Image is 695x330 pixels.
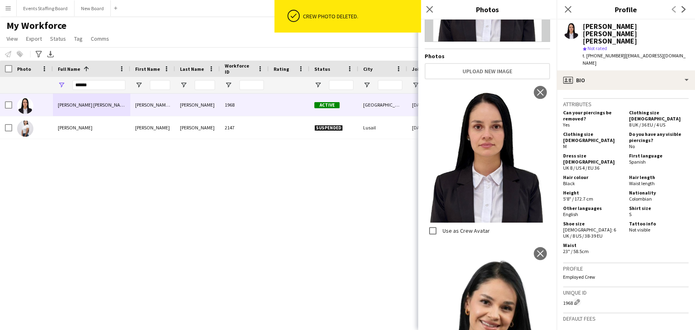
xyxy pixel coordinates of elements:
span: 8 UK / 36 EU / 4 US [629,122,665,128]
button: Upload new image [425,63,550,79]
span: Tag [74,35,83,42]
span: Not visible [629,227,650,233]
span: M [563,143,567,149]
img: Julieth nathalie Bustos carlos [17,98,33,114]
h5: Shoe size [563,221,623,227]
span: Status [314,66,330,72]
span: Export [26,35,42,42]
span: [PERSON_NAME] [58,125,92,131]
img: Nathalie Bustos [17,120,33,137]
button: Open Filter Menu [135,81,143,89]
h5: Nationality [629,190,688,196]
span: Black [563,180,575,186]
input: Workforce ID Filter Input [239,80,264,90]
input: Last Name Filter Input [195,80,215,90]
h3: Attributes [563,101,688,108]
h4: Photos [425,52,550,60]
app-action-btn: Export XLSX [46,49,55,59]
h3: Photos [418,4,557,15]
h5: Dress size [DEMOGRAPHIC_DATA] [563,153,623,165]
span: Photo [17,66,31,72]
span: English [563,211,578,217]
app-action-btn: Advanced filters [34,49,44,59]
div: Lusail [358,116,407,139]
a: Tag [71,33,86,44]
button: Open Filter Menu [180,81,187,89]
span: Spanish [629,159,646,165]
h3: Profile [563,265,688,272]
div: [PERSON_NAME] [PERSON_NAME] [130,94,175,116]
span: Suspended [314,125,343,131]
span: UK 8 / US 4 / EU 36 [563,165,599,171]
span: S [629,211,631,217]
span: Full Name [58,66,80,72]
button: Open Filter Menu [314,81,322,89]
h5: Other languages [563,205,623,211]
input: First Name Filter Input [150,80,170,90]
input: Full Name Filter Input [72,80,125,90]
h5: Clothing size [DEMOGRAPHIC_DATA] [563,131,623,143]
button: Events Staffing Board [17,0,75,16]
span: | [EMAIL_ADDRESS][DOMAIN_NAME] [583,52,686,66]
button: Open Filter Menu [363,81,371,89]
input: Status Filter Input [329,80,353,90]
span: Colombian [629,196,652,202]
input: City Filter Input [378,80,402,90]
img: Crew photo 1109459 [425,83,550,223]
p: Employed Crew [563,274,688,280]
button: New Board [75,0,111,16]
span: City [363,66,373,72]
h3: Profile [557,4,695,15]
h3: Unique ID [563,289,688,296]
button: Open Filter Menu [225,81,232,89]
h5: Tattoo info [629,221,688,227]
div: [PERSON_NAME] [130,116,175,139]
div: 1968 [220,94,269,116]
h5: First language [629,153,688,159]
span: Workforce ID [225,63,254,75]
div: [PERSON_NAME] [PERSON_NAME] [PERSON_NAME] [583,23,688,45]
span: Last Name [180,66,204,72]
span: Status [50,35,66,42]
a: Export [23,33,45,44]
label: Use as Crew Avatar [441,227,490,234]
div: [DATE] [407,94,456,116]
h5: Do you have any visible piercings? [629,131,688,143]
span: Active [314,102,340,108]
span: Joined [412,66,428,72]
div: [DATE] [407,116,456,139]
span: [DEMOGRAPHIC_DATA]: 6 UK / 8 US / 38-39 EU [563,227,616,239]
h5: Height [563,190,623,196]
h5: Hair colour [563,174,623,180]
span: Yes [563,122,570,128]
span: Rating [274,66,289,72]
span: t. [PHONE_NUMBER] [583,52,625,59]
div: [GEOGRAPHIC_DATA] [358,94,407,116]
h3: Default fees [563,315,688,322]
a: Status [47,33,69,44]
div: Bio [557,70,695,90]
h5: Hair length [629,174,688,180]
h5: Shirt size [629,205,688,211]
span: My Workforce [7,20,66,32]
button: Open Filter Menu [412,81,419,89]
div: 1968 [563,298,688,306]
span: First Name [135,66,160,72]
span: Comms [91,35,109,42]
h5: Can your piercings be removed? [563,109,623,122]
div: [PERSON_NAME] [175,94,220,116]
span: 23" / 58.5cm [563,248,589,254]
div: Crew photo deleted. [303,13,418,20]
h5: Waist [563,242,623,248]
div: 2147 [220,116,269,139]
span: 5'8" / 172.7 cm [563,196,593,202]
button: Open Filter Menu [58,81,65,89]
span: [PERSON_NAME] [PERSON_NAME] [PERSON_NAME] [58,102,163,108]
span: View [7,35,18,42]
span: Waist length [629,180,655,186]
span: No [629,143,635,149]
span: Not rated [588,45,607,51]
a: Comms [88,33,112,44]
div: [PERSON_NAME] [175,116,220,139]
a: View [3,33,21,44]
